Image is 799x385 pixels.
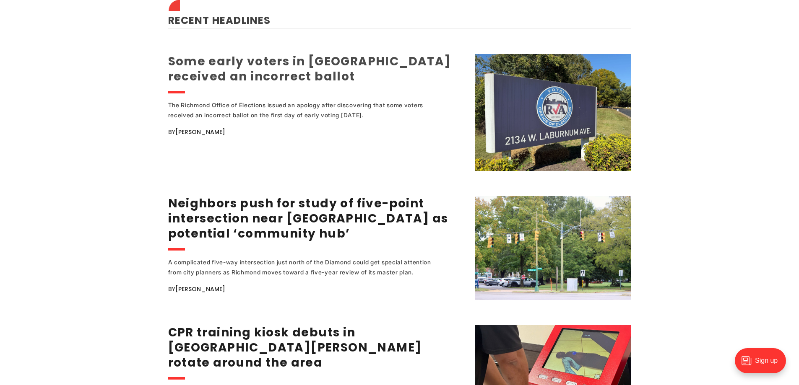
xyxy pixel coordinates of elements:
iframe: portal-trigger [728,344,799,385]
a: Some early voters in [GEOGRAPHIC_DATA] received an incorrect ballot [168,53,451,85]
div: A complicated five-way intersection just north of the Diamond could get special attention from ci... [168,257,441,277]
h2: Recent Headlines [168,2,631,28]
img: Some early voters in Richmond received an incorrect ballot [475,54,631,171]
a: Neighbors push for study of five-point intersection near [GEOGRAPHIC_DATA] as potential ‘communit... [168,195,448,242]
a: [PERSON_NAME] [175,128,225,136]
div: By [168,284,465,294]
a: CPR training kiosk debuts in [GEOGRAPHIC_DATA][PERSON_NAME] rotate around the area [168,324,422,371]
img: Neighbors push for study of five-point intersection near Diamond as potential ‘community hub’ [475,196,631,300]
a: [PERSON_NAME] [175,285,225,293]
div: By [168,127,465,137]
div: The Richmond Office of Elections issued an apology after discovering that some voters received an... [168,100,441,120]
